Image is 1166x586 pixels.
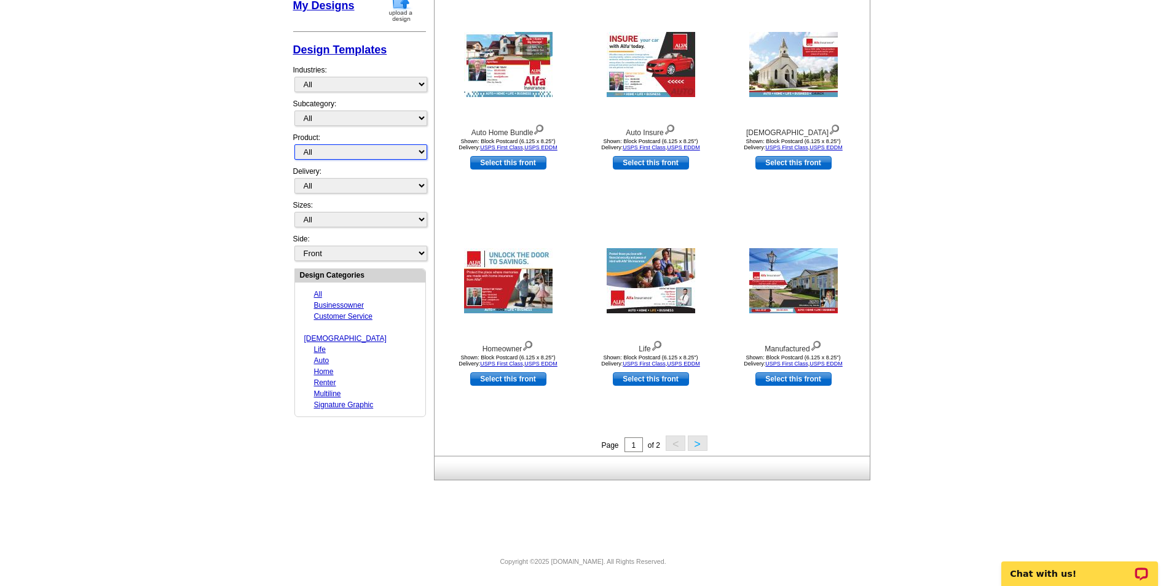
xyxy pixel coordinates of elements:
[533,122,545,135] img: view design details
[293,200,426,233] div: Sizes:
[522,338,534,351] img: view design details
[464,32,553,97] img: Auto Home Bundle
[441,138,576,150] div: Shown: Block Postcard (6.125 x 8.25") Delivery: ,
[314,356,329,365] a: Auto
[314,367,334,376] a: Home
[810,144,843,150] a: USPS EDDM
[583,122,719,138] div: Auto Insure
[583,338,719,354] div: Life
[726,138,861,150] div: Shown: Block Postcard (6.125 x 8.25") Delivery: ,
[441,338,576,354] div: Homeowner
[726,338,861,354] div: Manufactured
[601,441,618,450] span: Page
[293,58,426,98] div: Industries:
[623,144,666,150] a: USPS First Class
[648,441,660,450] span: of 2
[295,269,425,281] div: Design Categories
[470,372,546,386] a: use this design
[755,372,832,386] a: use this design
[524,361,557,367] a: USPS EDDM
[314,345,326,354] a: Life
[314,389,341,398] a: Multiline
[293,44,387,56] a: Design Templates
[314,290,322,299] a: All
[314,301,364,310] a: Businessowner
[293,98,426,132] div: Subcategory:
[583,354,719,367] div: Shown: Block Postcard (6.125 x 8.25") Delivery: ,
[304,334,387,343] a: [DEMOGRAPHIC_DATA]
[765,144,808,150] a: USPS First Class
[314,312,372,321] a: Customer Service
[651,338,663,351] img: view design details
[810,361,843,367] a: USPS EDDM
[293,132,426,166] div: Product:
[524,144,557,150] a: USPS EDDM
[293,233,426,262] div: Side:
[810,338,822,351] img: view design details
[441,122,576,138] div: Auto Home Bundle
[726,354,861,367] div: Shown: Block Postcard (6.125 x 8.25") Delivery: ,
[607,32,695,97] img: Auto Insure
[441,354,576,367] div: Shown: Block Postcard (6.125 x 8.25") Delivery: ,
[583,138,719,150] div: Shown: Block Postcard (6.125 x 8.25") Delivery: ,
[464,248,553,313] img: Homeowner
[829,122,840,135] img: view design details
[613,372,689,386] a: use this design
[480,361,523,367] a: USPS First Class
[667,144,700,150] a: USPS EDDM
[765,361,808,367] a: USPS First Class
[993,547,1166,586] iframe: LiveChat chat widget
[666,436,685,451] button: <
[755,156,832,170] a: use this design
[607,248,695,313] img: Life
[664,122,676,135] img: view design details
[688,436,707,451] button: >
[480,144,523,150] a: USPS First Class
[749,32,838,97] img: Church
[314,378,336,387] a: Renter
[667,361,700,367] a: USPS EDDM
[726,122,861,138] div: [DEMOGRAPHIC_DATA]
[623,361,666,367] a: USPS First Class
[470,156,546,170] a: use this design
[613,156,689,170] a: use this design
[749,248,838,313] img: Manufactured
[314,400,374,409] a: Signature Graphic
[293,166,426,200] div: Delivery:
